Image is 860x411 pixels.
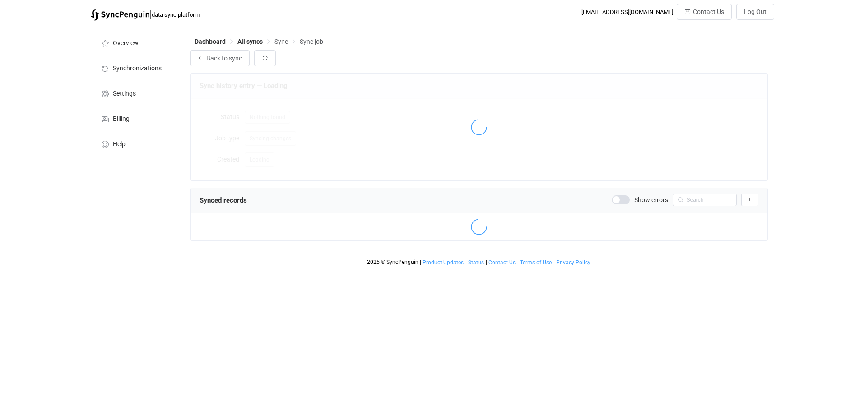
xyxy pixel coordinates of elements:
[556,259,590,266] span: Privacy Policy
[91,8,200,21] a: |data sync platform
[486,259,487,265] span: |
[113,115,130,123] span: Billing
[113,141,126,148] span: Help
[91,131,181,156] a: Help
[520,259,552,266] span: Terms of Use
[152,11,200,18] span: data sync platform
[91,80,181,106] a: Settings
[420,259,421,265] span: |
[556,259,591,266] a: Privacy Policy
[195,38,226,45] span: Dashboard
[91,55,181,80] a: Synchronizations
[200,196,247,204] span: Synced records
[206,55,242,62] span: Back to sync
[517,259,519,265] span: |
[422,259,464,266] a: Product Updates
[581,9,673,15] div: [EMAIL_ADDRESS][DOMAIN_NAME]
[634,197,668,203] span: Show errors
[91,9,149,21] img: syncpenguin.svg
[465,259,467,265] span: |
[736,4,774,20] button: Log Out
[673,194,737,206] input: Search
[113,65,162,72] span: Synchronizations
[195,38,323,45] div: Breadcrumb
[367,259,418,265] span: 2025 © SyncPenguin
[488,259,516,266] span: Contact Us
[693,8,724,15] span: Contact Us
[237,38,263,45] span: All syncs
[468,259,484,266] a: Status
[274,38,288,45] span: Sync
[190,50,250,66] button: Back to sync
[149,8,152,21] span: |
[520,259,552,266] a: Terms of Use
[553,259,555,265] span: |
[113,90,136,97] span: Settings
[488,259,516,266] a: Contact Us
[113,40,139,47] span: Overview
[91,106,181,131] a: Billing
[300,38,323,45] span: Sync job
[677,4,732,20] button: Contact Us
[91,30,181,55] a: Overview
[744,8,767,15] span: Log Out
